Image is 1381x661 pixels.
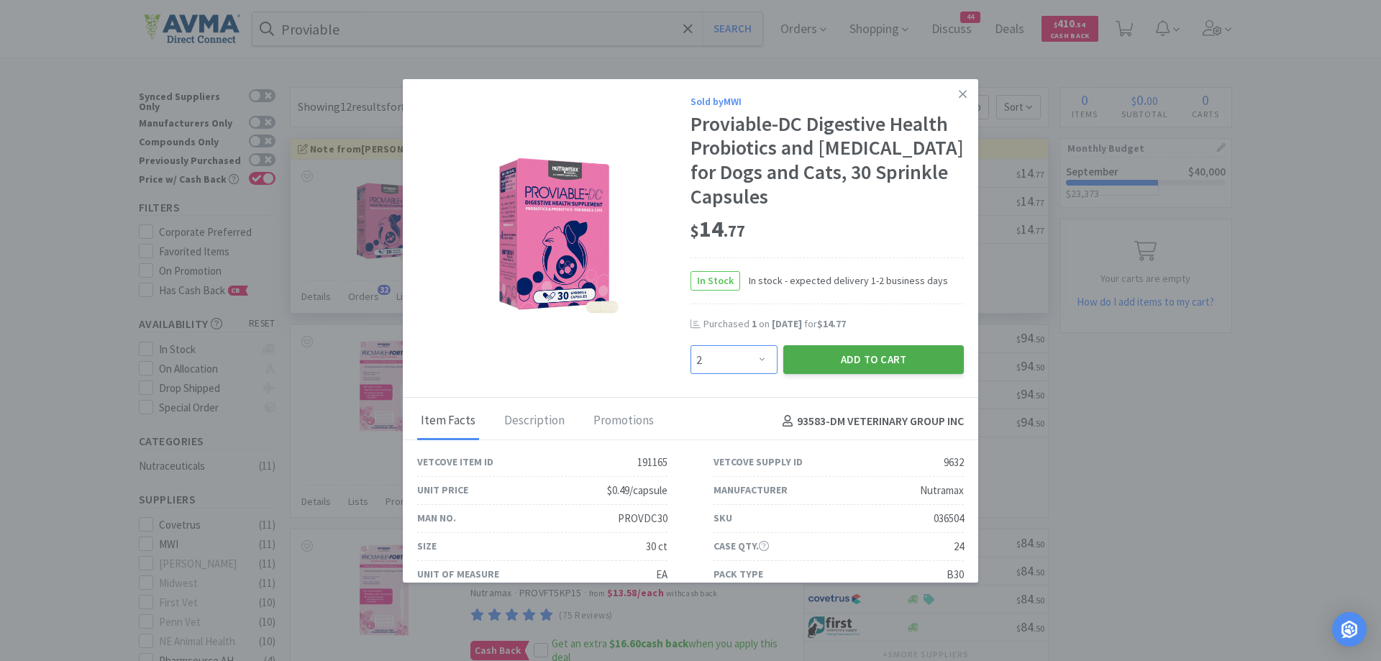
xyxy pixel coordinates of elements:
[691,272,739,290] span: In Stock
[590,404,657,439] div: Promotions
[690,112,964,209] div: Proviable-DC Digestive Health Probiotics and [MEDICAL_DATA] for Dogs and Cats, 30 Sprinkle Capsules
[714,566,763,582] div: Pack Type
[817,317,846,330] span: $14.77
[690,221,699,241] span: $
[637,454,667,471] div: 191165
[646,538,667,555] div: 30 ct
[417,538,437,554] div: Size
[947,566,964,583] div: B30
[607,482,667,499] div: $0.49/capsule
[703,317,964,332] div: Purchased on for
[714,482,788,498] div: Manufacturer
[740,273,948,288] span: In stock - expected delivery 1-2 business days
[618,510,667,527] div: PROVDC30
[934,510,964,527] div: 036504
[417,404,479,439] div: Item Facts
[724,221,745,241] span: . 77
[714,510,732,526] div: SKU
[714,454,803,470] div: Vetcove Supply ID
[772,317,802,330] span: [DATE]
[920,482,964,499] div: Nutramax
[690,214,745,243] span: 14
[944,454,964,471] div: 9632
[417,454,493,470] div: Vetcove Item ID
[954,538,964,555] div: 24
[501,404,568,439] div: Description
[1332,612,1367,647] div: Open Intercom Messenger
[777,412,964,431] h4: 93583 - DM VETERINARY GROUP INC
[460,140,647,327] img: 078e332e871e475bb06bd8ab6b32994f.jpg
[690,94,964,109] div: Sold by MWI
[714,538,769,554] div: Case Qty.
[417,482,468,498] div: Unit Price
[752,317,757,330] span: 1
[417,566,499,582] div: Unit of Measure
[656,566,667,583] div: EA
[417,510,456,526] div: Man No.
[783,345,964,374] button: Add to Cart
